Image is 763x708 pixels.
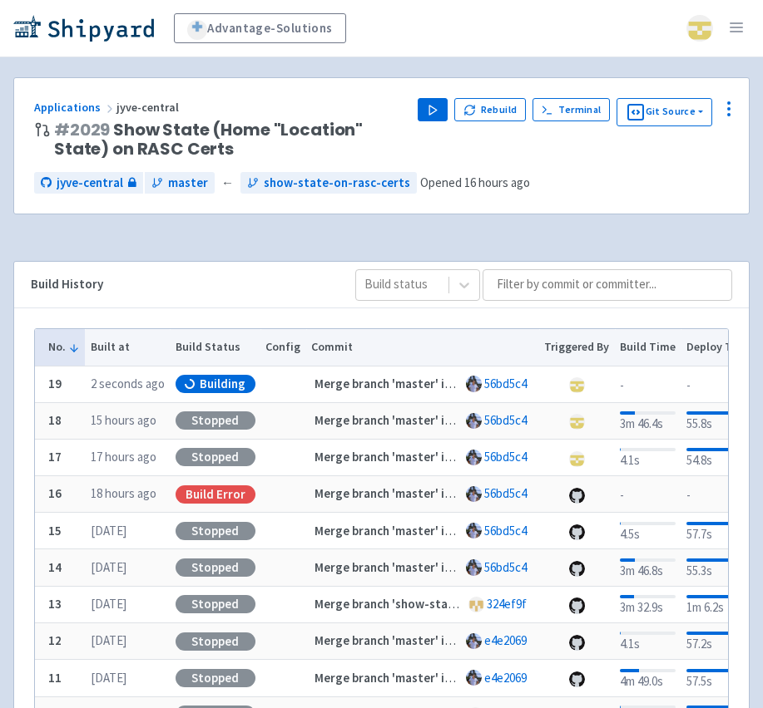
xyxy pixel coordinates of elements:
div: Stopped [176,411,255,430]
span: Building [200,376,245,392]
span: jyve-central [116,100,181,115]
a: e4e2069 [484,670,527,686]
th: Deploy Time [681,329,756,366]
b: 12 [48,632,62,648]
strong: Merge branch 'master' into show-state-on-rasc-certs [315,449,613,465]
button: No. [48,338,80,356]
button: Play [418,98,448,121]
a: show-state-on-rasc-certs [240,172,417,194]
th: Triggered By [539,329,615,366]
a: 324ef9f [487,596,527,612]
b: 19 [48,376,62,391]
div: Stopped [176,522,255,540]
a: Advantage-Solutions [174,13,346,43]
div: 55.8s [686,408,751,434]
div: Build History [31,275,329,294]
time: 2 seconds ago [91,376,165,391]
a: Terminal [533,98,610,121]
div: - [620,373,676,396]
button: Git Source [617,98,712,126]
th: Build Status [170,329,260,366]
a: 56bd5c4 [484,449,527,465]
time: 17 hours ago [91,449,156,465]
th: Built at [85,329,170,366]
div: 1m 6.2s [686,592,751,617]
div: 57.5s [686,666,751,691]
time: [DATE] [91,523,126,538]
span: jyve-central [57,174,123,193]
div: 55.3s [686,555,751,581]
b: 15 [48,523,62,538]
span: Opened [420,175,530,190]
div: Stopped [176,595,255,613]
strong: Merge branch 'master' into show-state-on-rasc-certs [315,670,613,686]
b: 13 [48,596,62,612]
div: 57.7s [686,519,751,544]
div: Stopped [176,558,255,577]
div: 3m 32.9s [620,592,676,617]
a: 56bd5c4 [484,376,527,391]
div: 54.8s [686,445,751,470]
div: 4.1s [620,445,676,470]
time: 16 hours ago [464,175,530,190]
a: master [145,172,215,194]
a: #2029 [54,118,110,141]
strong: Merge branch 'master' into show-state-on-rasc-certs [315,485,613,501]
b: 14 [48,559,62,575]
div: 3m 46.4s [620,408,676,434]
div: Stopped [176,669,255,687]
div: 4m 49.0s [620,666,676,691]
time: 15 hours ago [91,412,156,428]
a: e4e2069 [484,632,527,648]
div: Build Error [176,485,255,504]
b: 18 [48,412,62,428]
th: Build Time [615,329,681,366]
th: Config [260,329,306,366]
div: - [620,483,676,505]
time: [DATE] [91,632,126,648]
time: [DATE] [91,559,126,575]
div: 57.2s [686,628,751,654]
strong: Merge branch 'master' into show-state-on-rasc-certs [315,412,613,428]
span: show-state-on-rasc-certs [264,174,410,193]
time: 18 hours ago [91,485,156,501]
span: ← [221,174,234,193]
strong: Merge branch 'master' into show-state-on-rasc-certs [315,376,613,391]
strong: Merge branch 'master' into show-state-on-rasc-certs [315,523,613,538]
time: [DATE] [91,670,126,686]
b: 17 [48,449,62,465]
time: [DATE] [91,596,126,612]
b: 11 [48,670,62,686]
a: 56bd5c4 [484,412,527,428]
div: Stopped [176,448,255,466]
img: Shipyard logo [13,15,154,42]
div: - [686,483,751,505]
div: 4.1s [620,628,676,654]
span: master [168,174,208,193]
div: Stopped [176,632,255,651]
a: 56bd5c4 [484,523,527,538]
a: 56bd5c4 [484,559,527,575]
strong: Merge branch 'master' into show-state-on-rasc-certs [315,632,613,648]
button: Rebuild [454,98,526,121]
a: Applications [34,100,116,115]
div: 3m 46.8s [620,555,676,581]
strong: Merge branch 'master' into show-state-on-rasc-certs [315,559,613,575]
div: 4.5s [620,519,676,544]
div: - [686,373,751,396]
a: 56bd5c4 [484,485,527,501]
input: Filter by commit or committer... [483,269,732,301]
th: Commit [306,329,539,366]
a: jyve-central [34,172,143,194]
span: Show State (Home "Location" State) on RASC Certs [54,120,404,159]
b: 16 [48,485,62,501]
